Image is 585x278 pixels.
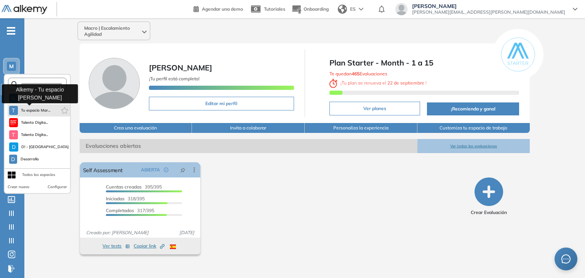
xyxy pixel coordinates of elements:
span: Evaluaciones abiertas [80,139,417,153]
span: M [9,63,14,69]
span: Tutoriales [264,6,285,12]
button: Customiza tu espacio de trabajo [417,123,530,133]
span: [DATE] [176,229,197,236]
button: Onboarding [291,1,329,18]
span: Macro | Escalamiento Agilidad [84,25,141,37]
button: Crea una evaluación [80,123,192,133]
span: ¡Tu perfil está completo! [149,76,200,81]
span: Talento Digita... [21,120,48,126]
span: Copiar link [134,243,165,249]
button: Copiar link [134,241,165,251]
img: world [338,5,347,14]
span: [PERSON_NAME] [149,63,212,72]
span: Te quedan Evaluaciones [329,71,387,77]
img: ESP [170,244,176,249]
span: Completados [106,208,134,213]
button: Ver todas las evaluaciones [417,139,530,153]
button: pushpin [174,164,191,176]
span: Creado por: [PERSON_NAME] [83,229,152,236]
button: Editar mi perfil [149,97,294,110]
span: 317/395 [106,208,154,213]
img: Foto de perfil [89,58,140,109]
span: Talento Digita... [21,132,48,138]
span: [PERSON_NAME] [412,3,565,9]
span: check-circle [164,168,168,172]
button: Personaliza la experiencia [305,123,417,133]
span: Agendar una demo [202,6,243,12]
span: T [12,132,15,138]
a: Agendar una demo [193,4,243,13]
button: ¡Recomienda y gana! [427,102,519,115]
b: 465 [352,71,360,77]
span: 318/395 [106,196,145,201]
span: T [12,107,15,113]
span: Onboarding [304,6,329,12]
span: Crear Evaluación [471,209,507,216]
span: D [12,144,16,150]
div: Todos los espacios [22,172,55,178]
span: 395/395 [106,184,162,190]
button: Crear nuevo [8,184,29,190]
span: ABIERTA [141,166,160,173]
button: Configurar [48,184,67,190]
img: arrow [359,8,363,11]
img: clock-svg [329,79,338,88]
span: Cuentas creadas [106,184,142,190]
img: Logo [2,5,47,14]
button: Ver tests [102,241,130,251]
span: ¡ Tu plan se renueva el ! [329,80,427,86]
span: [PERSON_NAME][EMAIL_ADDRESS][PERSON_NAME][DOMAIN_NAME] [412,9,565,15]
button: Invita a colaborar [192,123,305,133]
button: Ver planes [329,102,420,115]
span: D! - [GEOGRAPHIC_DATA] 17 [21,144,70,150]
button: Crear Evaluación [471,177,507,216]
div: Alkemy - Tu espacio [PERSON_NAME] [2,84,78,103]
span: ES [350,6,356,13]
i: - [7,30,15,32]
span: Iniciadas [106,196,125,201]
img: https://assets.alkemy.org/workspaces/620/d203e0be-08f6-444b-9eae-a92d815a506f.png [10,120,16,126]
span: Plan Starter - Month - 1 a 15 [329,57,519,69]
span: D [11,156,15,162]
span: Tu espacio Mar... [21,107,51,113]
b: 22 de septiembre [386,80,425,86]
span: message [561,254,571,264]
span: pushpin [180,167,185,173]
span: Desarrollo [20,156,40,162]
a: Self Assessment [83,162,123,177]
